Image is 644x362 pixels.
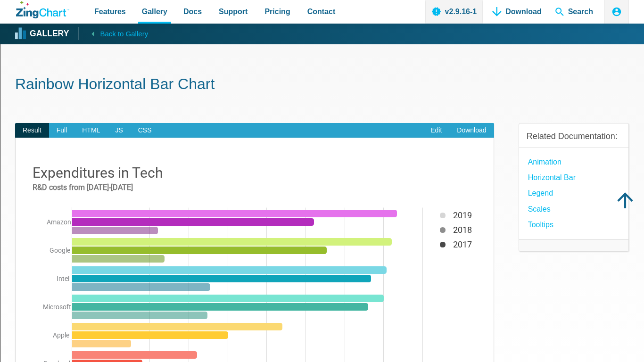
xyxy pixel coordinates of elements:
[264,5,290,18] span: Pricing
[219,5,248,18] span: Support
[16,1,69,18] a: ZingChart Logo. Click to return to the homepage
[16,27,69,41] a: Gallery
[307,5,336,18] span: Contact
[30,30,69,38] strong: Gallery
[78,27,148,40] a: Back to Gallery
[183,5,202,18] span: Docs
[94,5,126,18] span: Features
[142,5,167,18] span: Gallery
[100,28,148,40] span: Back to Gallery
